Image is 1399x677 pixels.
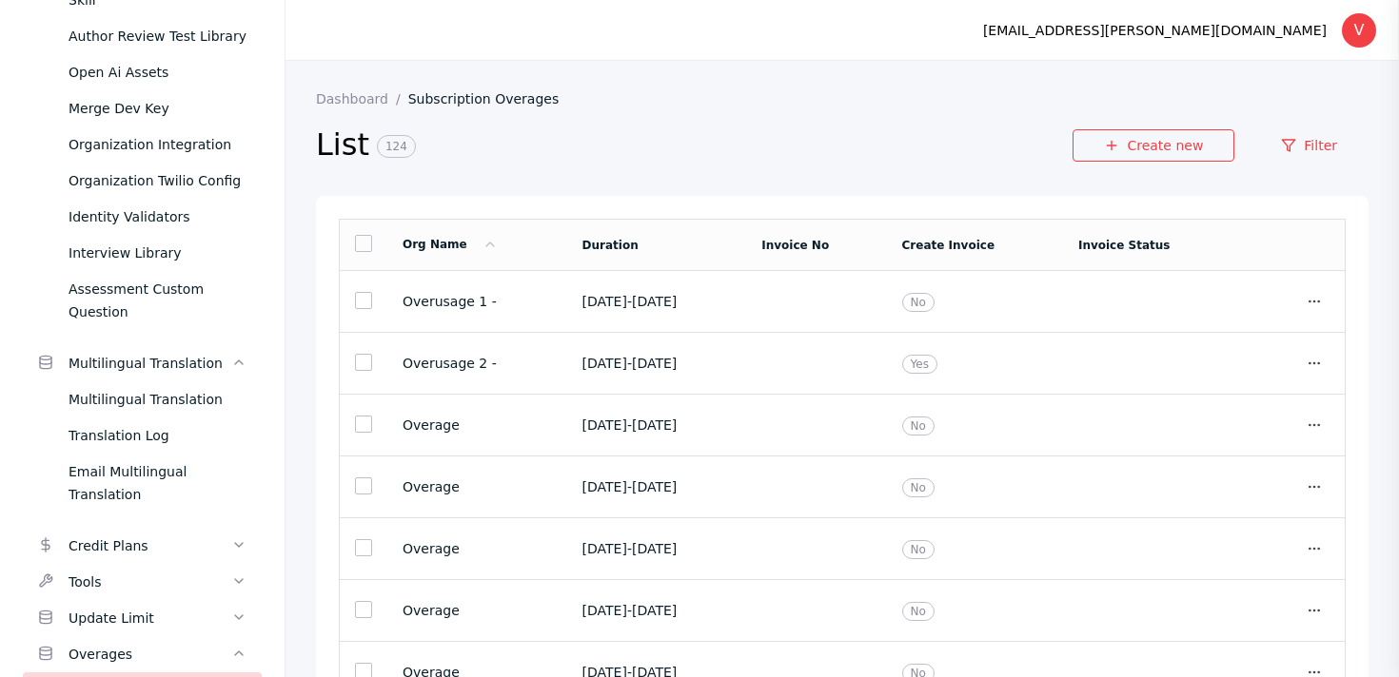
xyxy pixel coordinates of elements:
[403,541,460,556] span: Overage
[69,25,246,48] div: Author Review Test Library
[23,417,262,454] a: Translation Log
[902,355,937,374] span: Yes
[403,356,497,371] span: Overusage 2 -
[902,540,935,559] span: No
[23,381,262,417] a: Multilingual Translation
[316,91,408,106] a: Dashboard
[403,603,460,618] span: Overage
[567,220,747,271] td: Duration
[69,424,246,447] div: Translation Log
[23,271,262,330] a: Assessment Custom Question
[69,352,231,375] div: Multilingual Translation
[902,239,995,252] a: Create Invoice
[69,571,231,593] div: Tools
[408,91,574,106] a: Subscription Overages
[23,126,262,163] a: Organization Integration
[69,388,246,411] div: Multilingual Translation
[902,602,935,621] span: No
[69,242,246,264] div: Interview Library
[582,417,678,433] span: [DATE] - [DATE]
[69,460,246,506] div: Email Multilingual Translation
[1073,129,1234,162] a: Create new
[69,133,246,156] div: Organization Integration
[23,454,262,513] a: Email Multilingual Translation
[23,199,262,235] a: Identity Validators
[23,90,262,126] a: Merge Dev Key
[377,135,416,158] span: 124
[23,54,262,90] a: Open Ai Assets
[69,278,246,323] div: Assessment Custom Question
[902,293,935,312] span: No
[403,417,460,433] span: Overage
[582,479,678,494] span: [DATE] - [DATE]
[69,607,231,629] div: Update Limit
[403,294,497,309] span: Overusage 1 -
[1342,13,1376,48] div: V
[69,97,246,120] div: Merge Dev Key
[316,126,1073,165] h2: List
[69,169,246,192] div: Organization Twilio Config
[403,238,498,251] a: Org Name
[582,603,678,618] span: [DATE] - [DATE]
[582,294,678,309] span: [DATE] - [DATE]
[69,205,246,228] div: Identity Validators
[23,163,262,199] a: Organization Twilio Config
[983,19,1327,42] div: [EMAIL_ADDRESS][PERSON_NAME][DOMAIN_NAME]
[1250,129,1369,162] a: Filter
[1078,239,1171,252] a: Invoice Status
[69,61,246,84] div: Open Ai Assets
[902,478,935,497] span: No
[23,18,262,54] a: Author Review Test Library
[403,479,460,494] span: Overage
[902,416,935,435] span: No
[582,356,678,371] span: [DATE] - [DATE]
[761,239,829,252] a: Invoice No
[69,534,231,557] div: Credit Plans
[23,235,262,271] a: Interview Library
[582,541,678,556] span: [DATE] - [DATE]
[69,643,231,666] div: Overages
